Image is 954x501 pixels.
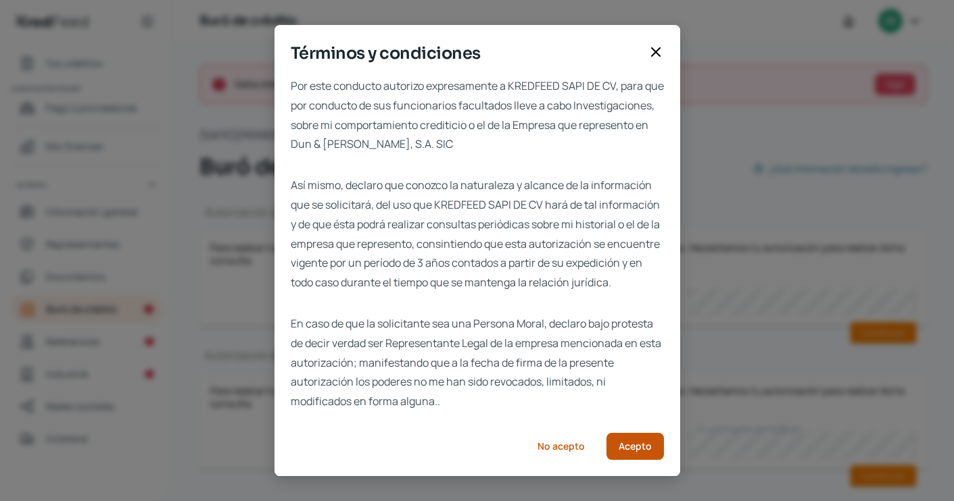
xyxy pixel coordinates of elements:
span: Por este conducto autorizo expresamente a KREDFEED SAPI DE CV, para que por conducto de sus funci... [291,76,664,154]
button: Acepto [606,433,664,460]
span: No acepto [538,442,585,451]
button: No acepto [527,433,596,460]
span: Términos y condiciones [291,41,642,65]
span: Acepto [619,442,652,451]
span: En caso de que la solicitante sea una Persona Moral, declaro bajo protesta de decir verdad ser Re... [291,314,664,411]
span: Así mismo, declaro que conozco la naturaleza y alcance de la información que se solicitará, del u... [291,176,664,292]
